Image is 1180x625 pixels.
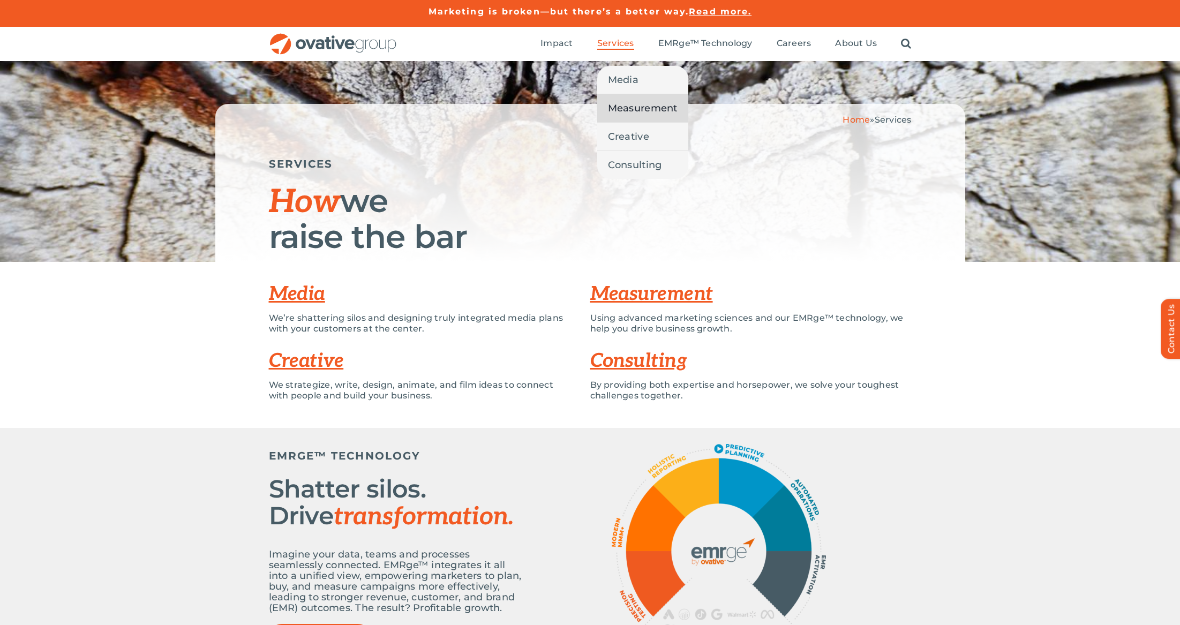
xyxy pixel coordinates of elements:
[608,101,678,116] span: Measurement
[269,380,574,401] p: We strategize, write, design, animate, and film ideas to connect with people and build your busin...
[590,349,687,373] a: Consulting
[843,115,870,125] a: Home
[658,38,753,50] a: EMRge™ Technology
[540,38,573,49] span: Impact
[843,115,911,125] span: »
[597,38,634,49] span: Services
[540,38,573,50] a: Impact
[689,6,751,17] a: Read more.
[269,549,526,613] p: Imagine your data, teams and processes seamlessly connected. EMRge™ integrates it all into a unif...
[590,380,912,401] p: By providing both expertise and horsepower, we solve your toughest challenges together.
[597,151,688,179] a: Consulting
[777,38,811,50] a: Careers
[597,94,688,122] a: Measurement
[608,129,649,144] span: Creative
[608,72,638,87] span: Media
[835,38,877,49] span: About Us
[269,349,344,373] a: Creative
[269,449,526,462] h5: EMRGE™ TECHNOLOGY
[540,27,911,61] nav: Menu
[269,32,397,42] a: OG_Full_horizontal_RGB
[269,282,325,306] a: Media
[269,476,526,530] h2: Shatter silos. Drive
[608,157,662,172] span: Consulting
[901,38,911,50] a: Search
[269,183,340,222] span: How
[875,115,912,125] span: Services
[590,313,912,334] p: Using advanced marketing sciences and our EMRge™ technology, we help you drive business growth.
[597,123,688,150] a: Creative
[269,157,912,170] h5: SERVICES
[429,6,689,17] a: Marketing is broken—but there’s a better way.
[269,313,574,334] p: We’re shattering silos and designing truly integrated media plans with your customers at the center.
[590,282,713,306] a: Measurement
[597,38,634,50] a: Services
[777,38,811,49] span: Careers
[269,184,912,254] h1: we raise the bar
[835,38,877,50] a: About Us
[597,66,688,94] a: Media
[334,502,514,532] span: transformation.
[658,38,753,49] span: EMRge™ Technology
